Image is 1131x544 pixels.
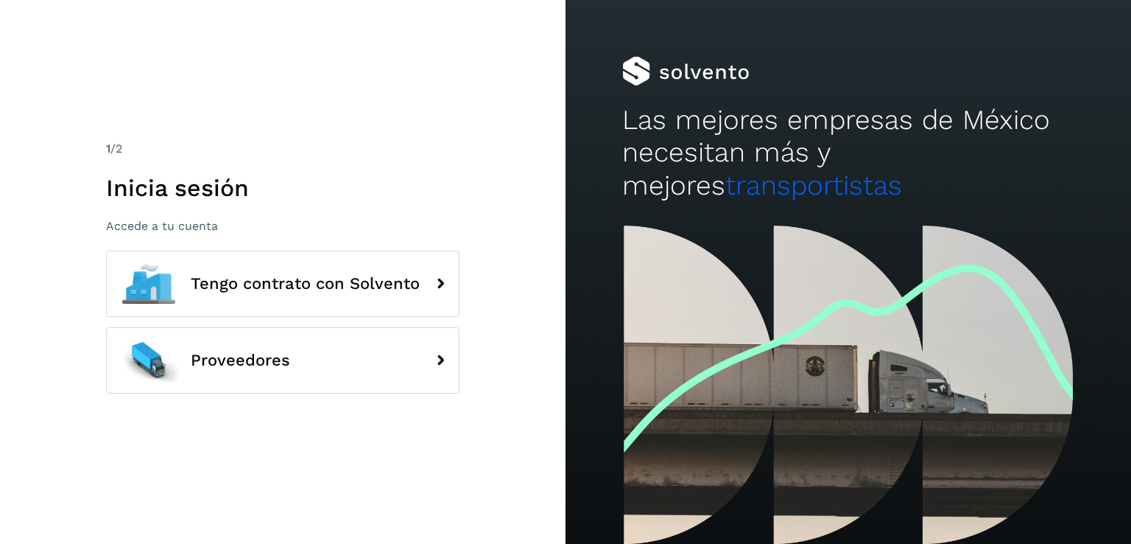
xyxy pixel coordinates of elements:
button: Proveedores [106,327,459,394]
button: Tengo contrato con Solvento [106,251,459,317]
p: Accede a tu cuenta [106,219,459,233]
h1: Inicia sesión [106,174,459,202]
span: Tengo contrato con Solvento [191,275,420,293]
div: /2 [106,140,459,158]
span: Proveedores [191,352,290,369]
span: 1 [106,142,110,156]
span: transportistas [725,170,902,201]
h2: Las mejores empresas de México necesitan más y mejores [622,104,1074,202]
